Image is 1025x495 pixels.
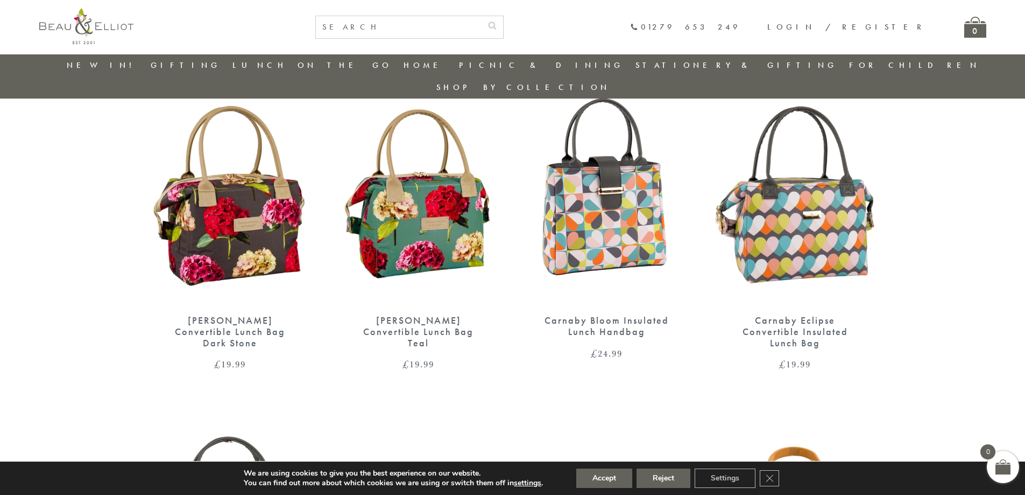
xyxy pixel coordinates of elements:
img: Carnaby eclipse convertible lunch bag [712,89,879,304]
a: 0 [964,17,986,38]
input: SEARCH [316,16,482,38]
bdi: 19.99 [214,358,246,371]
span: £ [214,358,221,371]
a: Carnaby Bloom Insulated Lunch Handbag Carnaby Bloom Insulated Lunch Handbag £24.99 [524,89,690,358]
a: Carnaby eclipse convertible lunch bag Carnaby Eclipse Convertible Insulated Lunch Bag £19.99 [712,89,879,369]
a: Home [404,60,447,71]
img: logo [39,8,133,44]
div: Carnaby Eclipse Convertible Insulated Lunch Bag [731,315,860,348]
a: Lunch On The Go [232,60,392,71]
span: £ [402,358,409,371]
span: 0 [980,444,995,459]
div: Carnaby Bloom Insulated Lunch Handbag [542,315,671,337]
bdi: 19.99 [779,358,811,371]
a: Shop by collection [436,82,610,93]
p: You can find out more about which cookies we are using or switch them off in . [244,478,543,488]
a: Gifting [151,60,221,71]
span: £ [779,358,786,371]
a: 01279 653 249 [630,23,740,32]
button: Close GDPR Cookie Banner [760,470,779,486]
button: settings [514,478,541,488]
div: [PERSON_NAME] Convertible Lunch Bag Dark Stone [166,315,295,348]
button: Settings [695,469,755,488]
span: £ [591,347,598,360]
bdi: 19.99 [402,358,434,371]
a: Sarah Kelleher convertible lunch bag teal [PERSON_NAME] Convertible Lunch Bag Teal £19.99 [335,89,502,369]
a: For Children [849,60,980,71]
img: Sarah Kelleher convertible lunch bag teal [335,89,502,304]
a: Login / Register [767,22,927,32]
a: Stationery & Gifting [635,60,837,71]
a: New in! [67,60,139,71]
a: Picnic & Dining [459,60,624,71]
p: We are using cookies to give you the best experience on our website. [244,469,543,478]
img: Sarah Kelleher Lunch Bag Dark Stone [147,89,314,304]
div: [PERSON_NAME] Convertible Lunch Bag Teal [354,315,483,348]
a: Sarah Kelleher Lunch Bag Dark Stone [PERSON_NAME] Convertible Lunch Bag Dark Stone £19.99 [147,89,314,369]
button: Accept [576,469,632,488]
button: Reject [637,469,690,488]
img: Carnaby Bloom Insulated Lunch Handbag [524,89,690,304]
bdi: 24.99 [591,347,623,360]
